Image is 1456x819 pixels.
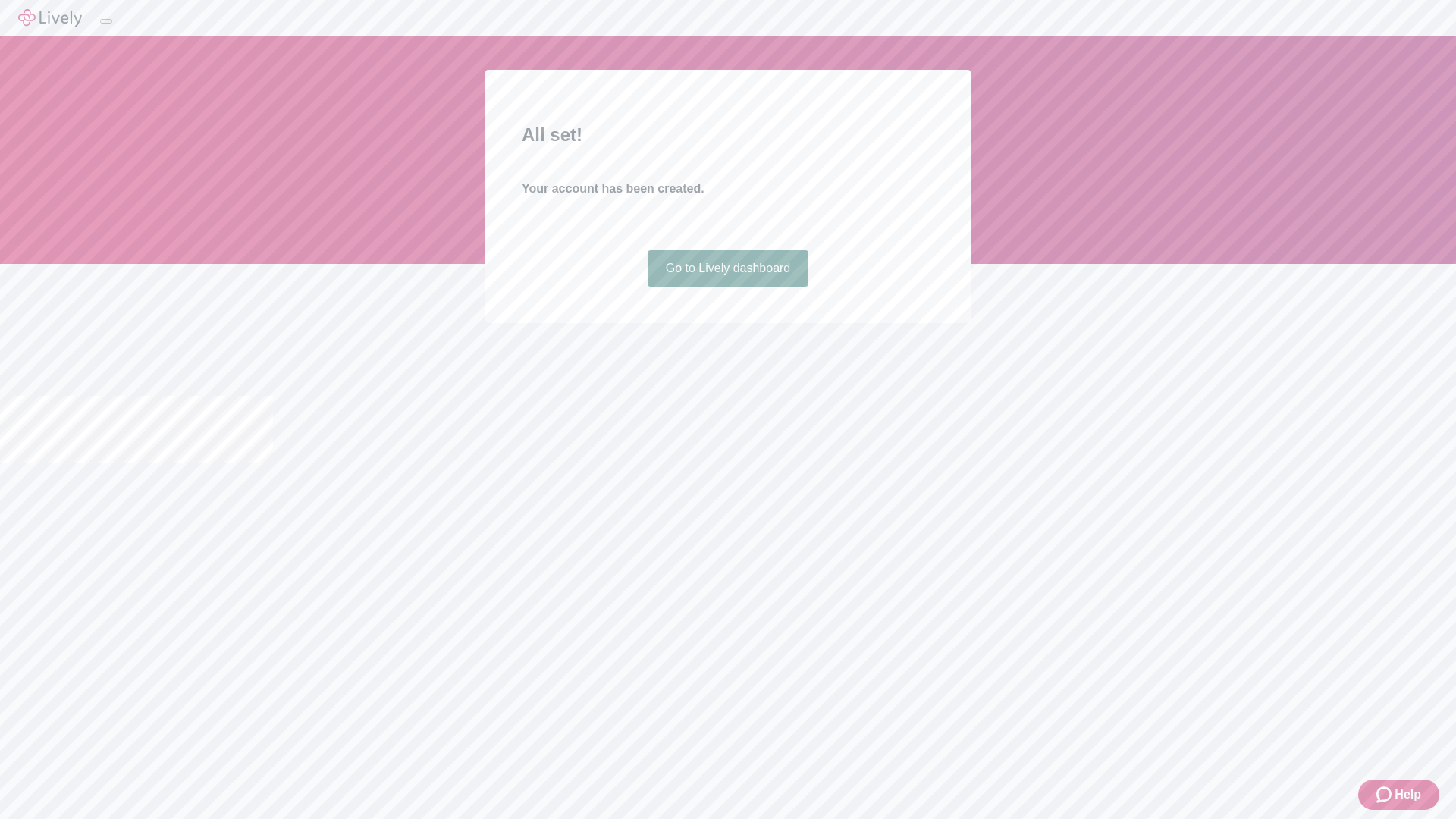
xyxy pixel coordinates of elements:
[648,250,809,287] a: Go to Lively dashboard
[1358,780,1439,810] button: Zendesk support iconHelp
[522,121,934,149] h2: All set!
[1376,786,1395,804] svg: Zendesk support icon
[1395,786,1421,804] span: Help
[18,9,82,27] img: Lively
[100,19,112,24] button: Log out
[522,180,934,198] h4: Your account has been created.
